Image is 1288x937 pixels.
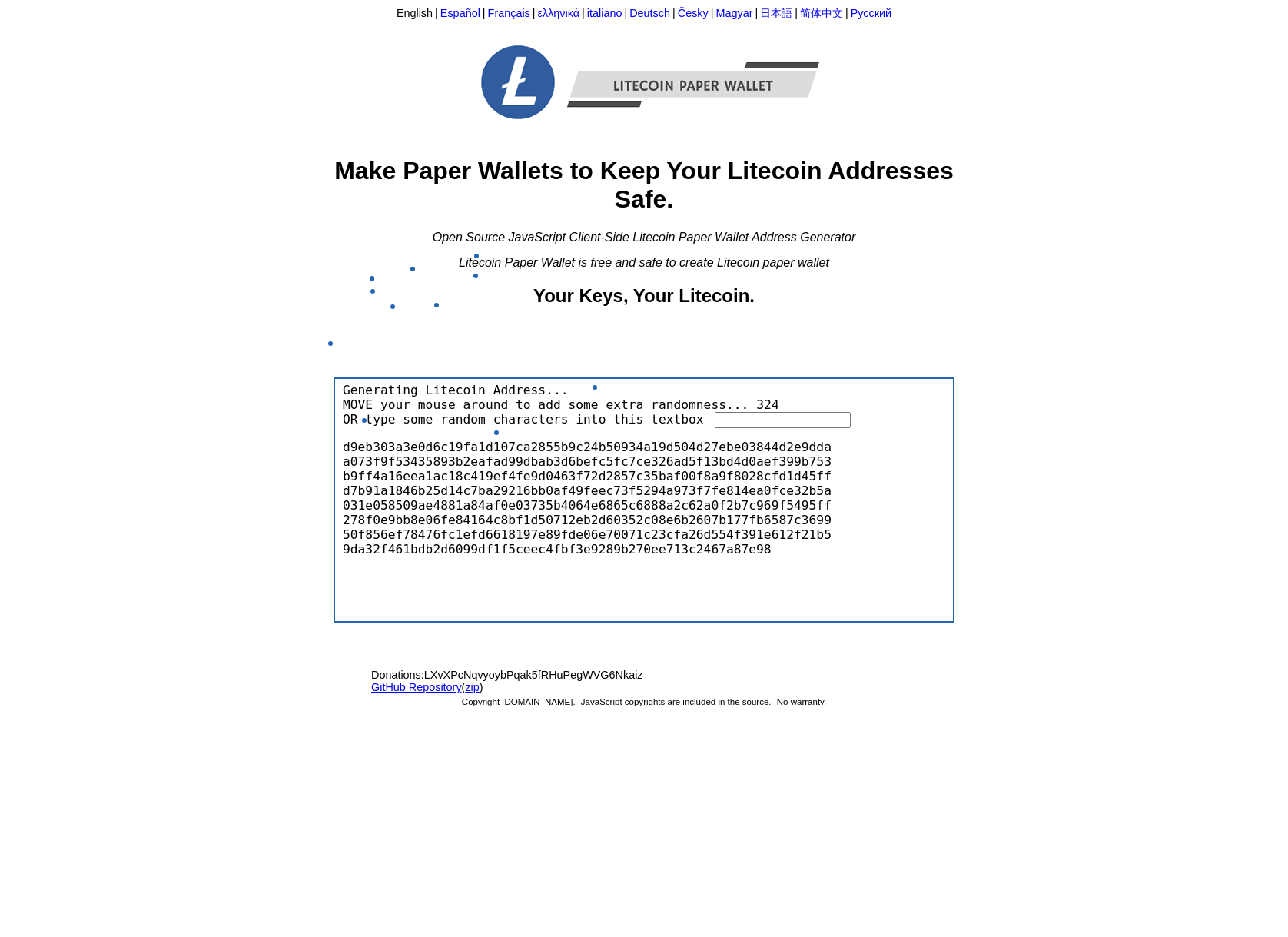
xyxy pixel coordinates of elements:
span: No warranty. [775,689,828,714]
a: 日本語 [760,7,792,19]
a: Deutsch [629,7,670,19]
a: GitHub Repository [371,681,462,693]
a: Español [440,7,480,19]
a: Česky [678,7,709,19]
span: JavaScript copyrights are included in the source. [579,689,773,714]
span: OR type some random characters into this textbox [339,408,708,427]
span: Copyright [DOMAIN_NAME]. [460,689,577,714]
span: 324 [752,394,782,412]
a: zip [465,681,479,693]
h2: Your Keys, Your Litecoin. [334,285,954,307]
a: 简体中文 [800,7,843,19]
a: Magyar [715,7,752,19]
h1: Make Paper Wallets to Keep Your Litecoin Addresses Safe. [334,157,954,214]
span: Generating Litecoin Address... [339,379,573,397]
a: English [397,7,433,19]
a: Français [488,7,530,19]
span: ( ) [356,681,717,693]
div: | | | | | | | | | | [334,6,954,25]
div: Open Source JavaScript Client-Side Litecoin Paper Wallet Address Generator [334,231,954,244]
a: ελληνικά [538,7,580,19]
span: Donations: [371,669,424,681]
a: italiano [587,7,622,19]
span: MOVE your mouse around to add some extra randomness... [339,394,752,412]
div: d9eb303a3e0d6c19fa1d107ca2855b9c24b50934a19d504d27ebe03844d2e9ddaa073f9f53435893b2eafad99dbab3d6b... [339,428,838,568]
a: Русский [851,7,891,19]
div: Litecoin Paper Wallet is free and safe to create Litecoin paper wallet [334,256,954,270]
span: LXvXPcNqvyoybPqak5fRHuPegWVG6Nkaiz [356,669,717,681]
img: Free-Litecoin-Paper-Wallet [437,27,851,138]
